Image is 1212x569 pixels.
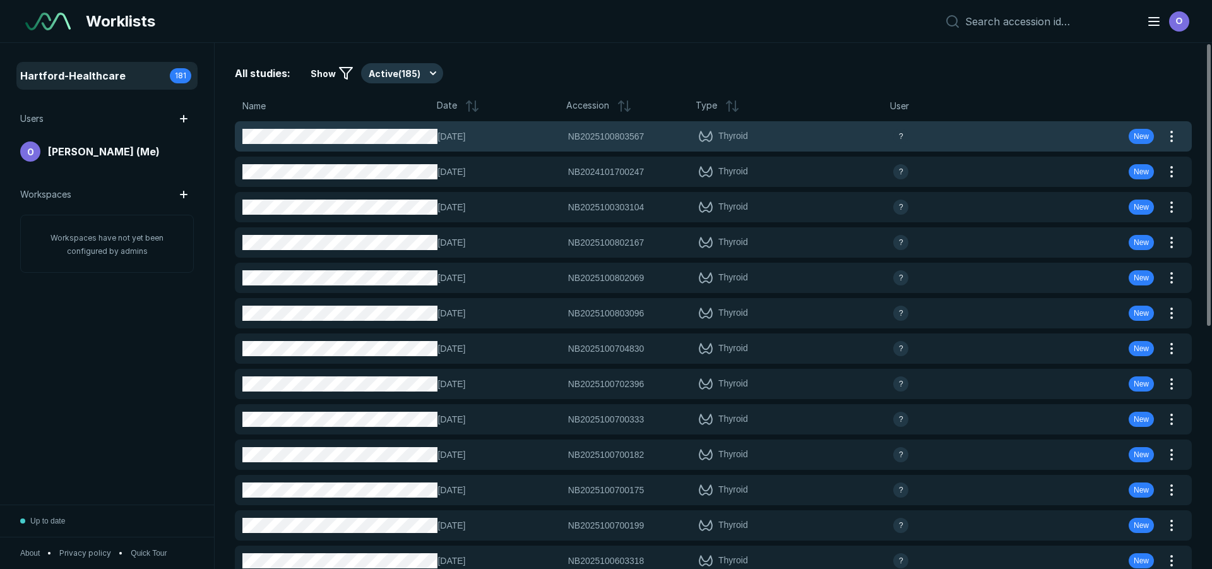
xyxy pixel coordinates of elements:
[568,271,645,285] span: NB2025100802069
[893,200,908,215] div: avatar-name
[437,483,560,497] span: [DATE]
[86,10,155,33] span: Worklists
[437,448,560,462] span: [DATE]
[568,412,645,426] span: NB2025100700333
[437,306,560,320] span: [DATE]
[1134,414,1149,425] span: New
[1129,376,1154,392] div: New
[48,144,160,159] span: [PERSON_NAME] (Me)
[1129,164,1154,179] div: New
[119,548,123,559] span: •
[175,70,186,81] span: 181
[718,306,748,321] span: Thyroid
[437,554,560,568] span: [DATE]
[235,121,1161,152] button: [DATE]NB2025100803567Thyroidavatar-nameNew
[893,376,908,392] div: avatar-name
[235,157,1161,187] button: [DATE]NB2024101700247Thyroidavatar-nameNew
[718,164,748,179] span: Thyroid
[1129,447,1154,462] div: New
[1134,378,1149,390] span: New
[437,236,560,249] span: [DATE]
[25,13,71,30] img: See-Mode Logo
[1139,9,1192,34] button: avatar-name
[899,555,903,566] span: ?
[1129,341,1154,356] div: New
[1134,131,1149,142] span: New
[718,412,748,427] span: Thyroid
[890,99,909,113] span: User
[437,165,560,179] span: [DATE]
[1134,343,1149,354] span: New
[311,67,336,80] span: Show
[20,505,65,537] button: Up to date
[27,145,34,159] span: O
[1134,237,1149,248] span: New
[1129,306,1154,321] div: New
[1176,15,1183,28] span: O
[1134,555,1149,566] span: New
[437,99,457,114] span: Date
[1134,484,1149,496] span: New
[59,548,111,559] a: Privacy policy
[696,99,717,114] span: Type
[899,201,903,213] span: ?
[1129,412,1154,427] div: New
[235,298,1161,328] button: [DATE]NB2025100803096Thyroidavatar-nameNew
[718,341,748,356] span: Thyroid
[568,306,645,320] span: NB2025100803096
[361,63,443,83] button: Active(185)
[235,333,1161,364] button: [DATE]NB2025100704830Thyroidavatar-nameNew
[893,412,908,427] div: avatar-name
[1134,272,1149,284] span: New
[1134,308,1149,319] span: New
[893,270,908,285] div: avatar-name
[47,548,52,559] span: •
[568,518,645,532] span: NB2025100700199
[899,484,903,496] span: ?
[1129,200,1154,215] div: New
[18,63,196,88] a: Hartford-Healthcare181
[20,548,40,559] span: About
[718,482,748,498] span: Thyroid
[1169,11,1189,32] div: avatar-name
[437,518,560,532] span: [DATE]
[893,164,908,179] div: avatar-name
[1134,166,1149,177] span: New
[1134,520,1149,531] span: New
[18,139,196,164] a: avatar-name[PERSON_NAME] (Me)
[437,129,560,143] span: [DATE]
[899,343,903,354] span: ?
[568,448,645,462] span: NB2025100700182
[718,200,748,215] span: Thyroid
[242,99,266,113] span: Name
[20,68,126,83] span: Hartford-Healthcare
[235,510,1161,541] button: [DATE]NB2025100700199Thyroidavatar-nameNew
[437,377,560,391] span: [DATE]
[893,341,908,356] div: avatar-name
[893,553,908,568] div: avatar-name
[1134,201,1149,213] span: New
[899,378,903,390] span: ?
[566,99,609,114] span: Accession
[1129,129,1154,144] div: New
[235,475,1161,505] button: [DATE]NB2025100700175Thyroidavatar-nameNew
[235,66,290,81] span: All studies:
[1129,518,1154,533] div: New
[568,129,645,143] span: NB2025100803567
[170,68,191,83] div: 181
[568,165,645,179] span: NB2024101700247
[235,263,1161,293] button: [DATE]NB2025100802069Thyroidavatar-nameNew
[718,447,748,462] span: Thyroid
[235,369,1161,399] button: [DATE]NB2025100702396Thyroidavatar-nameNew
[899,166,903,177] span: ?
[899,449,903,460] span: ?
[568,236,645,249] span: NB2025100802167
[899,131,903,142] span: ?
[1134,449,1149,460] span: New
[965,15,1131,28] input: Search accession id…
[718,376,748,392] span: Thyroid
[437,412,560,426] span: [DATE]
[568,200,645,214] span: NB2025100303104
[437,271,560,285] span: [DATE]
[893,129,908,144] div: avatar-name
